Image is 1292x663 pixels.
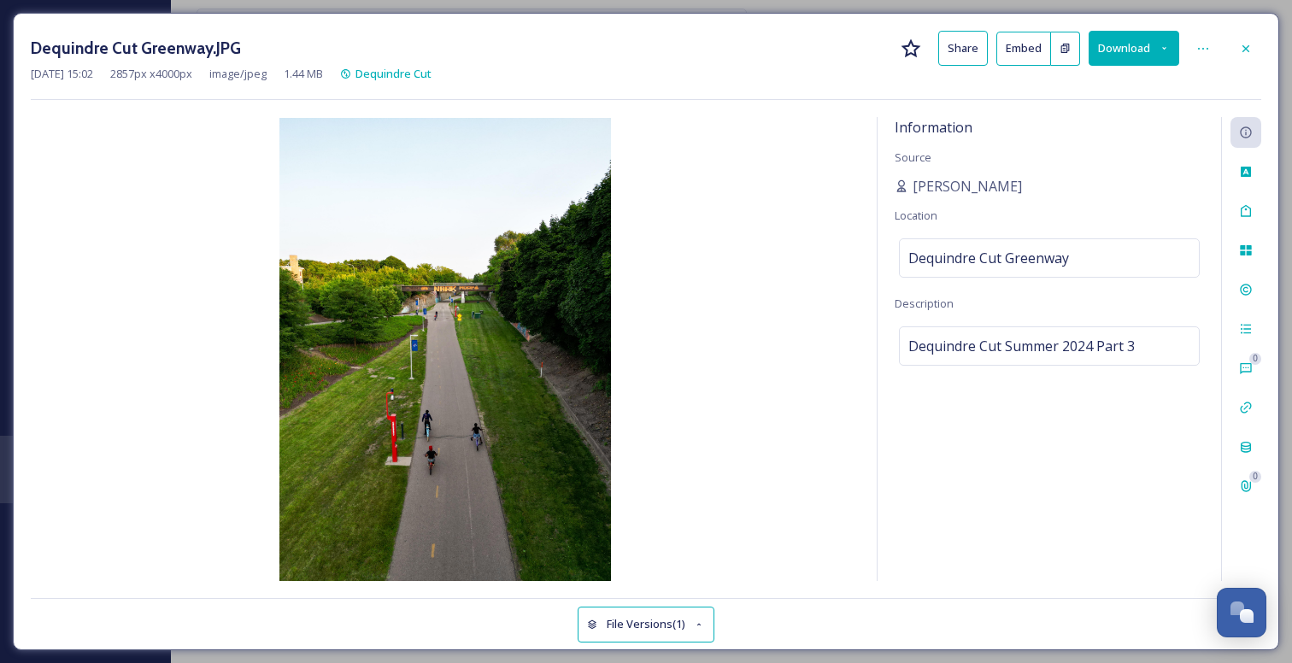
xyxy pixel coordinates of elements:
span: Dequindre Cut Greenway [908,248,1069,268]
button: Share [938,31,988,66]
img: DJI_0425.JPG [31,118,860,581]
span: image/jpeg [209,66,267,82]
button: Open Chat [1217,588,1266,637]
div: 0 [1249,471,1261,483]
button: File Versions(1) [578,607,714,642]
span: Information [895,118,972,137]
span: Source [895,150,931,165]
div: 0 [1249,353,1261,365]
button: Download [1089,31,1179,66]
span: Location [895,208,937,223]
span: [PERSON_NAME] [913,176,1022,197]
span: 1.44 MB [284,66,323,82]
span: 2857 px x 4000 px [110,66,192,82]
span: Dequindre Cut [355,66,432,81]
h3: Dequindre Cut Greenway.JPG [31,36,241,61]
span: [DATE] 15:02 [31,66,93,82]
span: Dequindre Cut Summer 2024 Part 3 [908,336,1135,356]
button: Embed [996,32,1051,66]
span: Description [895,296,954,311]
